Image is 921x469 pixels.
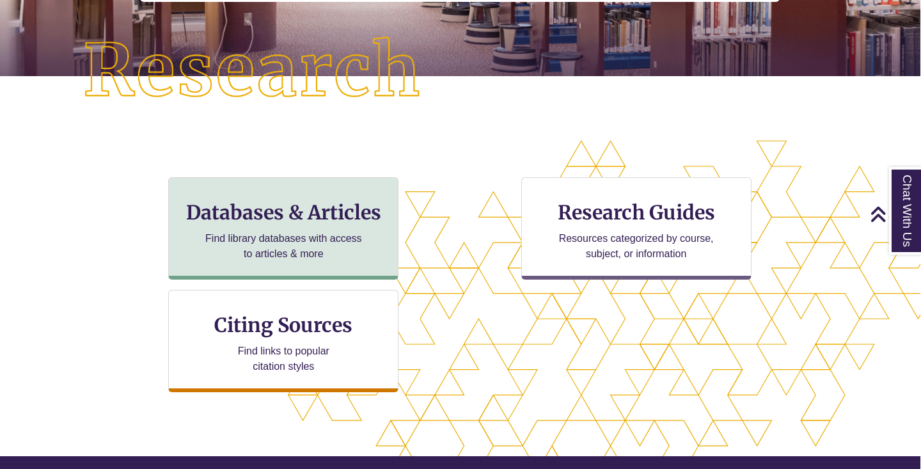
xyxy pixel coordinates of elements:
h3: Citing Sources [206,313,362,337]
p: Find links to popular citation styles [221,344,346,374]
a: Research Guides Resources categorized by course, subject, or information [521,177,752,280]
h3: Databases & Articles [179,200,388,225]
a: Back to Top [870,205,918,223]
p: Resources categorized by course, subject, or information [553,231,720,262]
a: Citing Sources Find links to popular citation styles [168,290,398,392]
p: Find library databases with access to articles & more [200,231,367,262]
a: Databases & Articles Find library databases with access to articles & more [168,177,398,280]
h3: Research Guides [532,200,741,225]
